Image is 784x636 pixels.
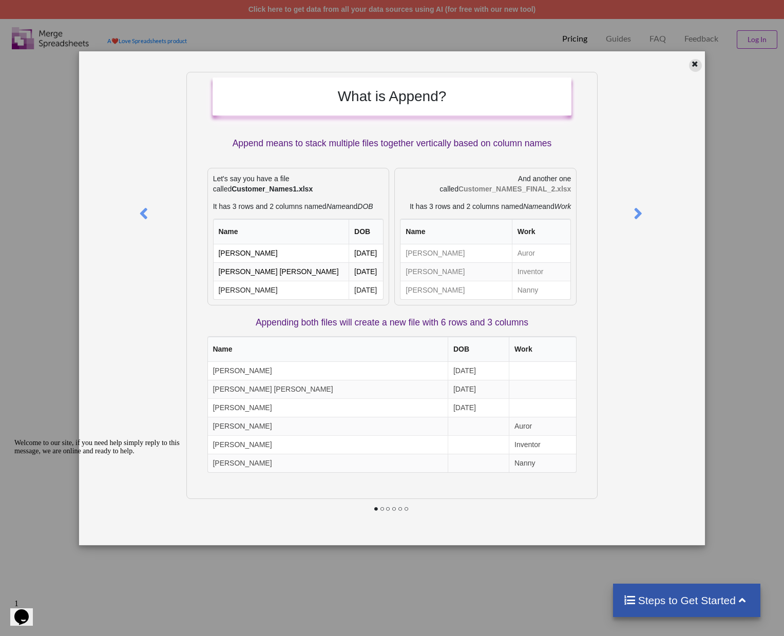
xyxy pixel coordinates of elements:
[349,219,383,244] th: DOB
[512,262,570,281] td: Inventor
[207,316,577,329] p: Appending both files will create a new file with 6 rows and 3 columns
[554,202,571,210] i: Work
[10,435,195,590] iframe: chat widget
[223,88,562,105] h2: What is Append?
[623,594,750,607] h4: Steps to Get Started
[208,380,448,398] td: [PERSON_NAME] [PERSON_NAME]
[448,380,509,398] td: [DATE]
[349,262,383,281] td: [DATE]
[208,454,448,472] td: [PERSON_NAME]
[208,337,448,362] th: Name
[400,219,511,244] th: Name
[400,174,571,194] p: And another one called
[208,435,448,454] td: [PERSON_NAME]
[4,4,169,20] span: Welcome to our site, if you need help simply reply to this message, we are online and ready to help.
[4,4,189,21] div: Welcome to our site, if you need help simply reply to this message, we are online and ready to help.
[400,262,511,281] td: [PERSON_NAME]
[213,137,572,150] p: Append means to stack multiple files together vertically based on column names
[214,281,349,299] td: [PERSON_NAME]
[349,281,383,299] td: [DATE]
[213,201,384,211] p: It has 3 rows and 2 columns named and
[509,337,576,362] th: Work
[208,398,448,417] td: [PERSON_NAME]
[10,595,43,626] iframe: chat widget
[232,185,313,193] b: Customer_Names1.xlsx
[349,244,383,262] td: [DATE]
[327,202,346,210] i: Name
[512,219,570,244] th: Work
[400,244,511,262] td: [PERSON_NAME]
[214,262,349,281] td: [PERSON_NAME] [PERSON_NAME]
[448,337,509,362] th: DOB
[512,281,570,299] td: Nanny
[509,417,576,435] td: Auror
[214,219,349,244] th: Name
[509,435,576,454] td: Inventor
[448,398,509,417] td: [DATE]
[214,244,349,262] td: [PERSON_NAME]
[509,454,576,472] td: Nanny
[512,244,570,262] td: Auror
[208,417,448,435] td: [PERSON_NAME]
[208,362,448,380] td: [PERSON_NAME]
[357,202,373,210] i: DOB
[523,202,542,210] i: Name
[448,362,509,380] td: [DATE]
[458,185,571,193] b: Customer_NAMES_FINAL_2.xlsx
[400,281,511,299] td: [PERSON_NAME]
[213,174,384,194] p: Let's say you have a file called
[400,201,571,211] p: It has 3 rows and 2 columns named and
